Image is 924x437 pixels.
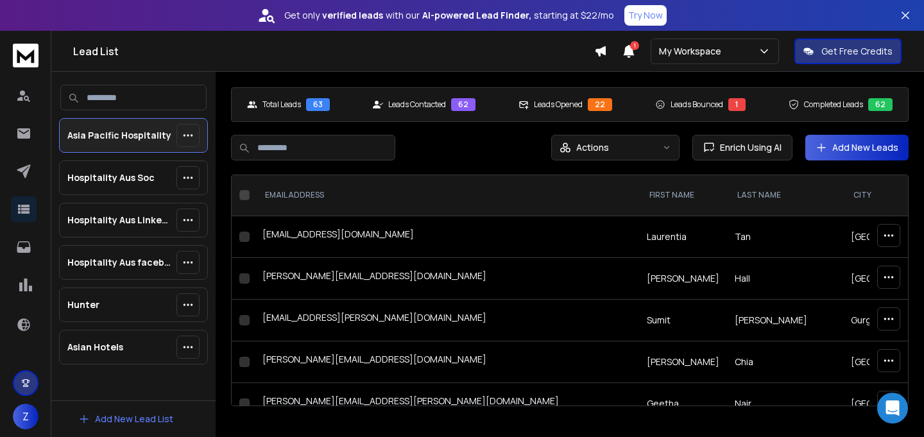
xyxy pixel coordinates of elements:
[821,45,893,58] p: Get Free Credits
[728,98,746,111] div: 1
[804,99,863,110] p: Completed Leads
[659,45,726,58] p: My Workspace
[727,258,843,300] td: Hall
[639,383,727,425] td: Geetha
[639,258,727,300] td: [PERSON_NAME]
[588,98,612,111] div: 22
[671,99,723,110] p: Leads Bounced
[422,9,531,22] strong: AI-powered Lead Finder,
[868,98,893,111] div: 62
[262,353,631,371] div: [PERSON_NAME][EMAIL_ADDRESS][DOMAIN_NAME]
[67,256,171,269] p: Hospitality Aus facebook
[67,214,171,227] p: Hospitality Aus Linkedin
[451,98,475,111] div: 62
[306,98,330,111] div: 63
[639,341,727,383] td: [PERSON_NAME]
[727,175,843,216] th: LAST NAME
[727,300,843,341] td: [PERSON_NAME]
[692,135,792,160] button: Enrich Using AI
[262,99,301,110] p: Total Leads
[13,404,38,429] button: Z
[13,44,38,67] img: logo
[534,99,583,110] p: Leads Opened
[727,341,843,383] td: Chia
[322,9,383,22] strong: verified leads
[67,129,171,142] p: Asia Pacific Hospitality
[628,9,663,22] p: Try Now
[262,311,631,329] div: [EMAIL_ADDRESS][PERSON_NAME][DOMAIN_NAME]
[388,99,446,110] p: Leads Contacted
[639,216,727,258] td: Laurentia
[816,141,898,154] a: Add New Leads
[262,270,631,287] div: [PERSON_NAME][EMAIL_ADDRESS][DOMAIN_NAME]
[639,300,727,341] td: Sumit
[67,298,99,311] p: Hunter
[877,393,908,424] div: Open Intercom Messenger
[639,175,727,216] th: FIRST NAME
[262,228,631,246] div: [EMAIL_ADDRESS][DOMAIN_NAME]
[727,216,843,258] td: Tan
[67,341,123,354] p: Asian Hotels
[715,141,782,154] span: Enrich Using AI
[284,9,614,22] p: Get only with our starting at $22/mo
[805,135,909,160] button: Add New Leads
[262,395,631,413] div: [PERSON_NAME][EMAIL_ADDRESS][PERSON_NAME][DOMAIN_NAME]
[67,171,155,184] p: Hospitality Aus Soc
[727,383,843,425] td: Nair
[255,175,639,216] th: EMAIL ADDRESS
[68,406,184,432] button: Add New Lead List
[73,44,594,59] h1: Lead List
[794,39,902,64] button: Get Free Credits
[624,5,667,26] button: Try Now
[576,141,609,154] p: Actions
[630,41,639,50] span: 1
